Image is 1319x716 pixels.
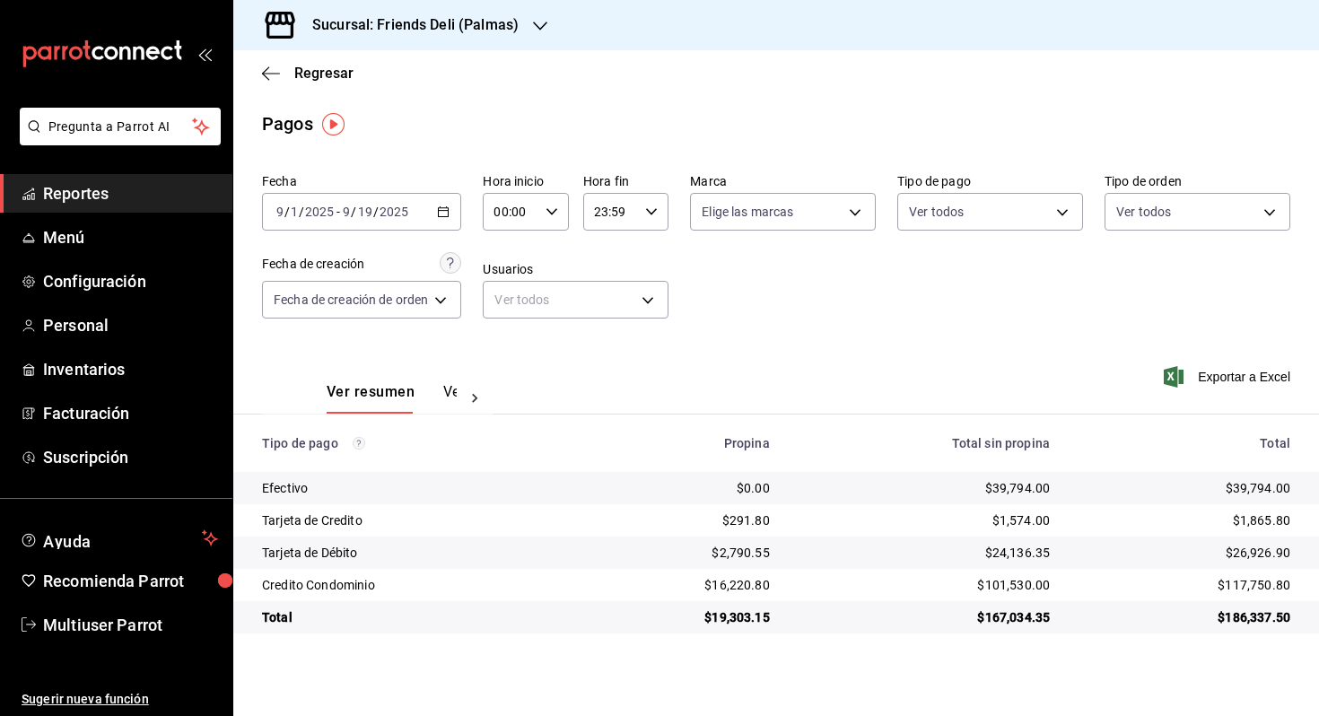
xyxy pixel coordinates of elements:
div: Tarjeta de Credito [262,511,563,529]
div: $186,337.50 [1079,608,1290,626]
span: Ver todos [909,203,964,221]
div: $117,750.80 [1079,576,1290,594]
div: Pagos [262,110,313,137]
span: Personal [43,313,218,337]
label: Fecha [262,175,461,188]
span: Fecha de creación de orden [274,291,428,309]
span: Recomienda Parrot [43,569,218,593]
div: Tipo de pago [262,436,563,450]
div: $0.00 [591,479,770,497]
label: Hora fin [583,175,668,188]
div: $2,790.55 [591,544,770,562]
div: navigation tabs [327,383,457,414]
span: / [373,205,379,219]
span: Suscripción [43,445,218,469]
span: Pregunta a Parrot AI [48,118,193,136]
div: Total [262,608,563,626]
span: Ver todos [1116,203,1171,221]
div: $26,926.90 [1079,544,1290,562]
label: Tipo de pago [897,175,1083,188]
span: / [299,205,304,219]
button: Regresar [262,65,354,82]
input: -- [342,205,351,219]
span: Sugerir nueva función [22,690,218,709]
span: Multiuser Parrot [43,613,218,637]
span: / [351,205,356,219]
img: Tooltip marker [322,113,345,135]
div: Ver todos [483,281,668,319]
span: / [284,205,290,219]
span: Configuración [43,269,218,293]
button: open_drawer_menu [197,47,212,61]
span: Elige las marcas [702,203,793,221]
div: $16,220.80 [591,576,770,594]
div: $101,530.00 [799,576,1050,594]
svg: Los pagos realizados con Pay y otras terminales son montos brutos. [353,437,365,450]
label: Usuarios [483,263,668,275]
span: - [336,205,340,219]
div: $24,136.35 [799,544,1050,562]
div: $39,794.00 [1079,479,1290,497]
a: Pregunta a Parrot AI [13,130,221,149]
button: Ver resumen [327,383,415,414]
div: $167,034.35 [799,608,1050,626]
div: Credito Condominio [262,576,563,594]
input: -- [275,205,284,219]
h3: Sucursal: Friends Deli (Palmas) [298,14,519,36]
input: ---- [379,205,409,219]
div: $1,574.00 [799,511,1050,529]
span: Menú [43,225,218,249]
label: Marca [690,175,876,188]
span: Ayuda [43,528,195,549]
input: ---- [304,205,335,219]
div: Efectivo [262,479,563,497]
button: Ver pagos [443,383,511,414]
span: Inventarios [43,357,218,381]
div: Total [1079,436,1290,450]
label: Tipo de orden [1105,175,1290,188]
span: Facturación [43,401,218,425]
div: $291.80 [591,511,770,529]
span: Reportes [43,181,218,205]
div: $1,865.80 [1079,511,1290,529]
input: -- [357,205,373,219]
div: Tarjeta de Débito [262,544,563,562]
div: Total sin propina [799,436,1050,450]
button: Exportar a Excel [1167,366,1290,388]
span: Regresar [294,65,354,82]
div: Fecha de creación [262,255,364,274]
label: Hora inicio [483,175,568,188]
div: Propina [591,436,770,450]
input: -- [290,205,299,219]
button: Pregunta a Parrot AI [20,108,221,145]
div: $39,794.00 [799,479,1050,497]
div: $19,303.15 [591,608,770,626]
